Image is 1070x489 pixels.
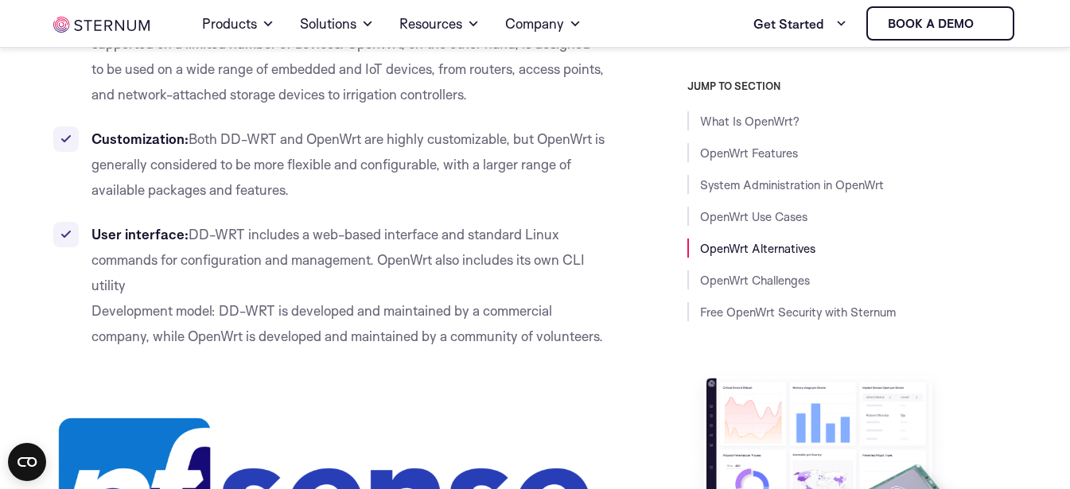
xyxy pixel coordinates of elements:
[53,222,605,349] li: DD-WRT includes a web-based interface and standard Linux commands for configuration and managemen...
[866,6,1014,41] a: Book a demo
[700,305,896,320] a: Free OpenWrt Security with Sternum
[700,146,798,161] a: OpenWrt Features
[700,114,800,129] a: What Is OpenWrt?
[700,209,807,224] a: OpenWrt Use Cases
[700,273,810,288] a: OpenWrt Challenges
[300,2,374,46] a: Solutions
[753,8,847,40] a: Get Started
[687,80,1017,92] h3: JUMP TO SECTION
[700,241,815,256] a: OpenWrt Alternatives
[53,126,605,203] li: Both DD-WRT and OpenWrt are highly customizable, but OpenWrt is generally considered to be more f...
[91,226,189,243] strong: User interface:
[505,2,582,46] a: Company
[91,130,189,147] strong: Customization:
[8,443,46,481] button: Open CMP widget
[980,17,993,30] img: sternum iot
[53,17,150,33] img: sternum iot
[53,6,605,107] li: DD-WRT is primarily intended for use on routers and is supported on a limited number of devices. ...
[202,2,274,46] a: Products
[399,2,480,46] a: Resources
[700,177,884,192] a: System Administration in OpenWrt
